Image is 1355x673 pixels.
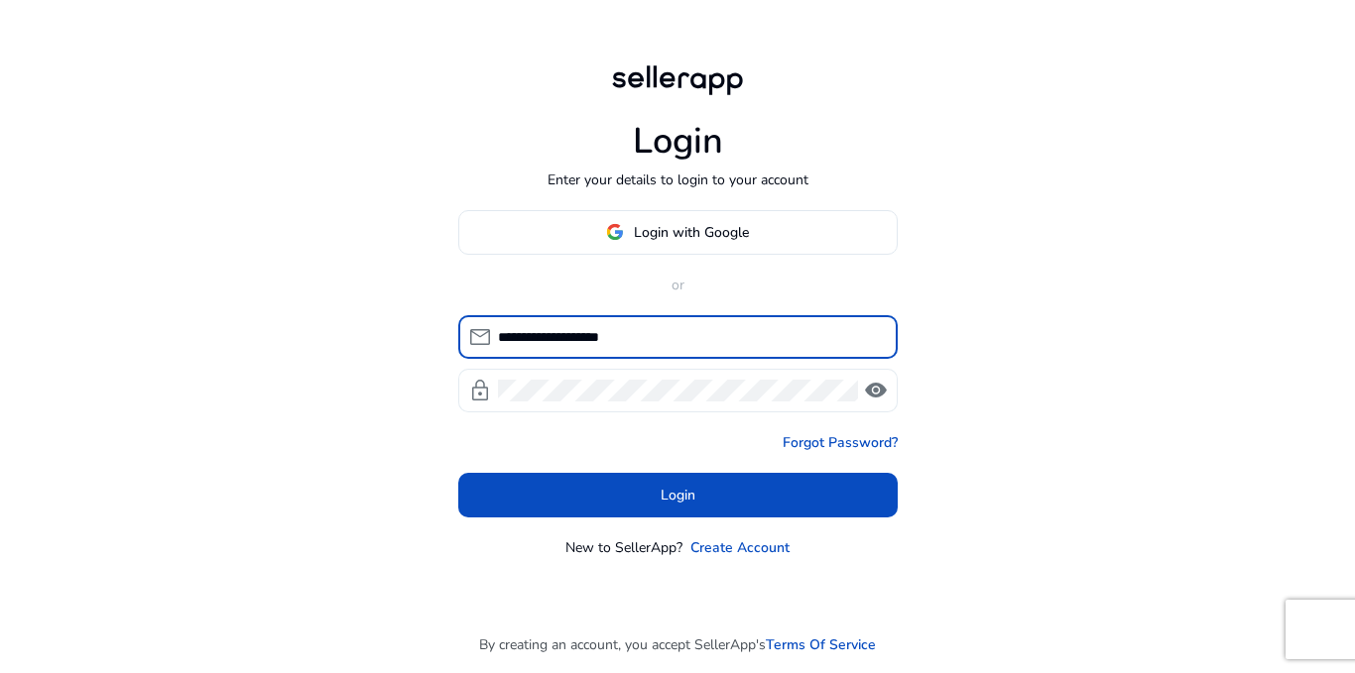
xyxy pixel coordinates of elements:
[468,325,492,349] span: mail
[458,473,898,517] button: Login
[783,432,898,453] a: Forgot Password?
[661,485,695,505] span: Login
[606,223,624,241] img: google-logo.svg
[766,634,876,655] a: Terms Of Service
[468,379,492,402] span: lock
[565,537,682,558] p: New to SellerApp?
[633,120,723,163] h1: Login
[458,210,898,255] button: Login with Google
[690,537,790,558] a: Create Account
[864,379,888,402] span: visibility
[548,169,808,190] p: Enter your details to login to your account
[458,275,898,295] p: or
[634,222,749,243] span: Login with Google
